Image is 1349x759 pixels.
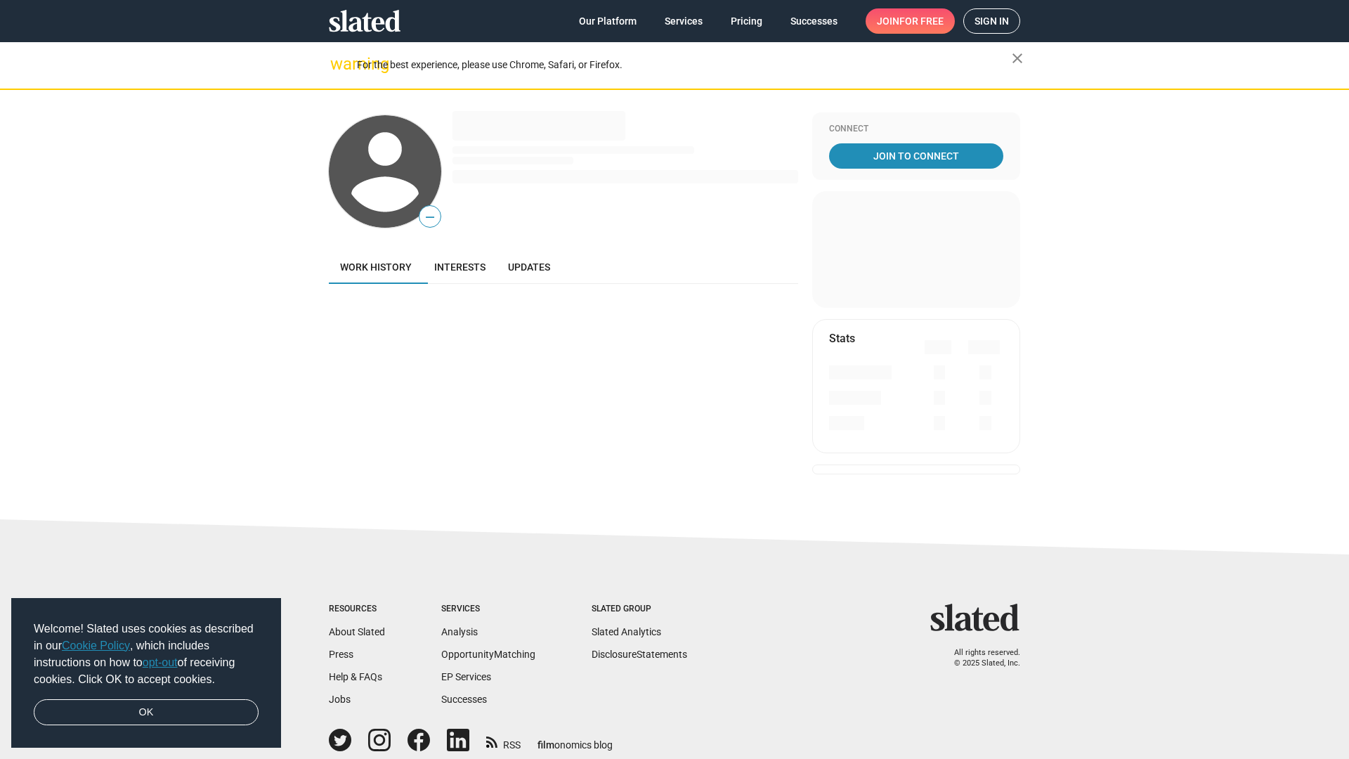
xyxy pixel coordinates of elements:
[330,56,347,72] mat-icon: warning
[486,730,521,752] a: RSS
[329,250,423,284] a: Work history
[592,604,687,615] div: Slated Group
[441,604,535,615] div: Services
[423,250,497,284] a: Interests
[719,8,774,34] a: Pricing
[832,143,1001,169] span: Join To Connect
[329,694,351,705] a: Jobs
[434,261,485,273] span: Interests
[34,699,259,726] a: dismiss cookie message
[441,694,487,705] a: Successes
[899,8,944,34] span: for free
[329,671,382,682] a: Help & FAQs
[866,8,955,34] a: Joinfor free
[653,8,714,34] a: Services
[329,604,385,615] div: Resources
[829,124,1003,135] div: Connect
[731,8,762,34] span: Pricing
[508,261,550,273] span: Updates
[829,331,855,346] mat-card-title: Stats
[143,656,178,668] a: opt-out
[779,8,849,34] a: Successes
[497,250,561,284] a: Updates
[592,649,687,660] a: DisclosureStatements
[419,208,441,226] span: —
[62,640,130,651] a: Cookie Policy
[665,8,703,34] span: Services
[1009,50,1026,67] mat-icon: close
[537,727,613,752] a: filmonomics blog
[329,649,353,660] a: Press
[329,626,385,637] a: About Slated
[592,626,661,637] a: Slated Analytics
[34,621,259,688] span: Welcome! Slated uses cookies as described in our , which includes instructions on how to of recei...
[939,648,1020,668] p: All rights reserved. © 2025 Slated, Inc.
[829,143,1003,169] a: Join To Connect
[963,8,1020,34] a: Sign in
[568,8,648,34] a: Our Platform
[11,598,281,748] div: cookieconsent
[537,739,554,751] span: film
[441,626,478,637] a: Analysis
[340,261,412,273] span: Work history
[877,8,944,34] span: Join
[579,8,637,34] span: Our Platform
[790,8,838,34] span: Successes
[441,649,535,660] a: OpportunityMatching
[441,671,491,682] a: EP Services
[975,9,1009,33] span: Sign in
[357,56,1012,74] div: For the best experience, please use Chrome, Safari, or Firefox.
